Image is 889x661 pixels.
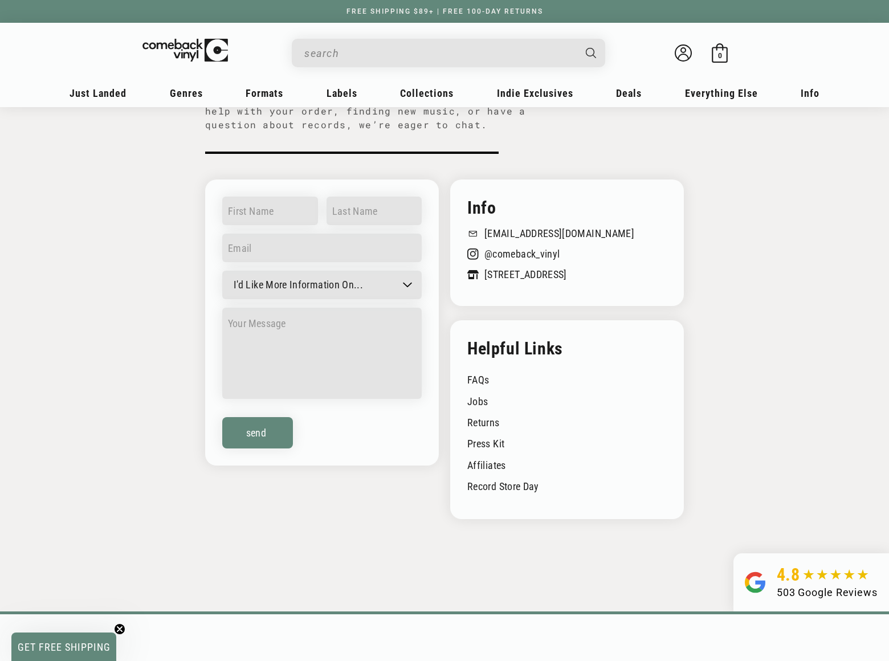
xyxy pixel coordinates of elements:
[467,475,667,496] a: Record Store Day
[467,227,667,239] a: [EMAIL_ADDRESS][DOMAIN_NAME]
[467,368,667,389] a: FAQs
[497,87,573,99] span: Indie Exclusives
[576,39,607,67] button: Search
[718,51,722,60] span: 0
[467,337,667,360] h4: Helpful Links
[335,7,554,15] a: FREE SHIPPING $89+ | FREE 100-DAY RETURNS
[467,268,667,280] a: [STREET_ADDRESS]
[467,248,667,260] a: @comeback_vinyl
[11,633,116,661] div: GET FREE SHIPPINGClose teaser
[170,87,203,99] span: Genres
[467,197,667,219] h4: Info
[327,87,357,99] span: Labels
[222,417,293,448] button: Send
[114,623,125,635] button: Close teaser
[467,432,667,453] a: Press Kit
[222,234,422,262] input: Email
[467,390,667,411] a: Jobs
[616,87,642,99] span: Deals
[733,553,889,611] a: 4.8 503 Google Reviews
[801,87,819,99] span: Info
[777,585,878,600] div: 503 Google Reviews
[18,641,111,653] span: GET FREE SHIPPING
[400,87,454,99] span: Collections
[777,565,800,585] span: 4.8
[685,87,758,99] span: Everything Else
[70,87,127,99] span: Just Landed
[467,411,667,432] a: Returns
[205,91,533,132] p: We live and breathe this stuff, so if you ever need help with your order, finding new music, or h...
[803,569,868,581] img: star5.svg
[304,42,574,65] input: When autocomplete results are available use up and down arrows to review and enter to select
[246,87,283,99] span: Formats
[745,565,765,600] img: Group.svg
[467,454,667,475] a: Affiliates
[222,197,318,225] input: First name
[292,39,605,67] div: Search
[327,197,422,225] input: Last name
